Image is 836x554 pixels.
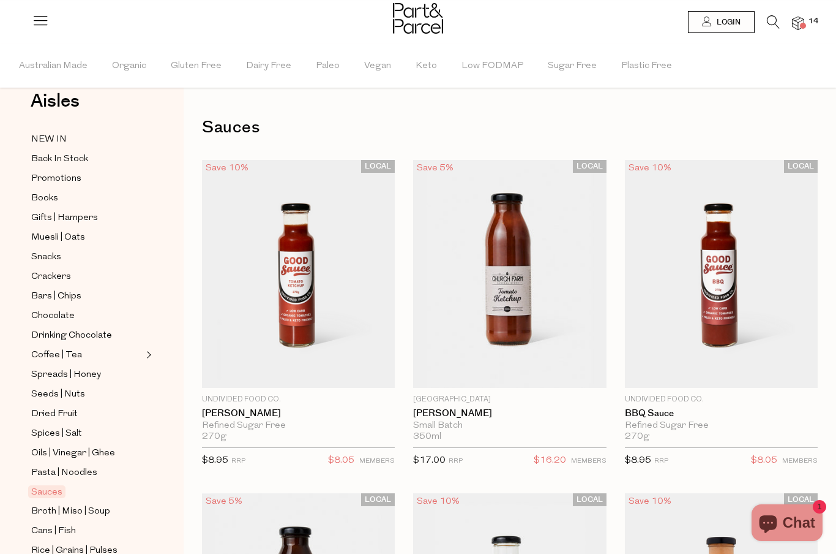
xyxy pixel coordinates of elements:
[359,458,395,465] small: MEMBERS
[31,172,81,186] span: Promotions
[571,458,606,465] small: MEMBERS
[31,387,85,402] span: Seeds | Nuts
[654,458,668,465] small: RRP
[413,456,446,465] span: $17.00
[202,431,226,442] span: 270g
[31,191,58,206] span: Books
[31,523,143,539] a: Cans | Fish
[534,453,566,469] span: $16.20
[31,270,71,284] span: Crackers
[625,160,675,176] div: Save 10%
[31,308,143,324] a: Chocolate
[31,367,143,382] a: Spreads | Honey
[31,250,61,265] span: Snacks
[31,328,112,343] span: Drinking Chocolate
[231,458,245,465] small: RRP
[31,387,143,402] a: Seeds | Nuts
[31,171,143,186] a: Promotions
[31,407,78,422] span: Dried Fruit
[31,406,143,422] a: Dried Fruit
[31,347,143,363] a: Coffee | Tea
[31,289,81,304] span: Bars | Chips
[202,160,252,176] div: Save 10%
[246,45,291,88] span: Dairy Free
[31,151,143,167] a: Back In Stock
[748,504,826,544] inbox-online-store-chat: Shopify online store chat
[625,431,649,442] span: 270g
[202,113,818,142] h1: Sauces
[413,394,606,405] p: [GEOGRAPHIC_DATA]
[31,446,115,461] span: Oils | Vinegar | Ghee
[782,458,818,465] small: MEMBERS
[31,92,80,123] a: Aisles
[31,230,85,245] span: Muesli | Oats
[625,408,818,419] a: BBQ Sauce
[31,132,143,147] a: NEW IN
[31,132,67,147] span: NEW IN
[31,210,143,226] a: Gifts | Hampers
[143,347,152,362] button: Expand/Collapse Coffee | Tea
[461,45,523,88] span: Low FODMAP
[364,45,391,88] span: Vegan
[19,45,88,88] span: Australian Made
[413,160,457,176] div: Save 5%
[625,420,818,431] div: Refined Sugar Free
[416,45,437,88] span: Keto
[573,160,606,173] span: LOCAL
[31,504,143,519] a: Broth | Miso | Soup
[792,17,804,29] a: 14
[202,408,395,419] a: [PERSON_NAME]
[413,408,606,419] a: [PERSON_NAME]
[31,485,143,499] a: Sauces
[202,394,395,405] p: Undivided Food Co.
[202,420,395,431] div: Refined Sugar Free
[625,160,818,388] img: BBQ Sauce
[31,328,143,343] a: Drinking Chocolate
[361,493,395,506] span: LOCAL
[31,504,110,519] span: Broth | Miso | Soup
[31,269,143,284] a: Crackers
[805,16,821,27] span: 14
[573,493,606,506] span: LOCAL
[31,466,97,480] span: Pasta | Noodles
[316,45,340,88] span: Paleo
[31,249,143,265] a: Snacks
[31,191,143,206] a: Books
[361,160,395,173] span: LOCAL
[202,456,228,465] span: $8.95
[625,456,651,465] span: $8.95
[413,431,441,442] span: 350ml
[31,309,75,324] span: Chocolate
[31,465,143,480] a: Pasta | Noodles
[202,160,395,388] img: Tomato Ketchup
[625,394,818,405] p: Undivided Food Co.
[548,45,597,88] span: Sugar Free
[28,485,65,498] span: Sauces
[31,289,143,304] a: Bars | Chips
[784,160,818,173] span: LOCAL
[625,493,675,510] div: Save 10%
[31,230,143,245] a: Muesli | Oats
[31,368,101,382] span: Spreads | Honey
[413,420,606,431] div: Small Batch
[751,453,777,469] span: $8.05
[202,493,246,510] div: Save 5%
[714,17,741,28] span: Login
[31,524,76,539] span: Cans | Fish
[449,458,463,465] small: RRP
[784,493,818,506] span: LOCAL
[328,453,354,469] span: $8.05
[31,88,80,115] span: Aisles
[31,348,82,363] span: Coffee | Tea
[688,11,755,33] a: Login
[31,427,82,441] span: Spices | Salt
[413,493,463,510] div: Save 10%
[413,160,606,388] img: Tomato Ketchup
[112,45,146,88] span: Organic
[31,446,143,461] a: Oils | Vinegar | Ghee
[31,211,98,226] span: Gifts | Hampers
[31,426,143,441] a: Spices | Salt
[171,45,222,88] span: Gluten Free
[393,3,443,34] img: Part&Parcel
[621,45,672,88] span: Plastic Free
